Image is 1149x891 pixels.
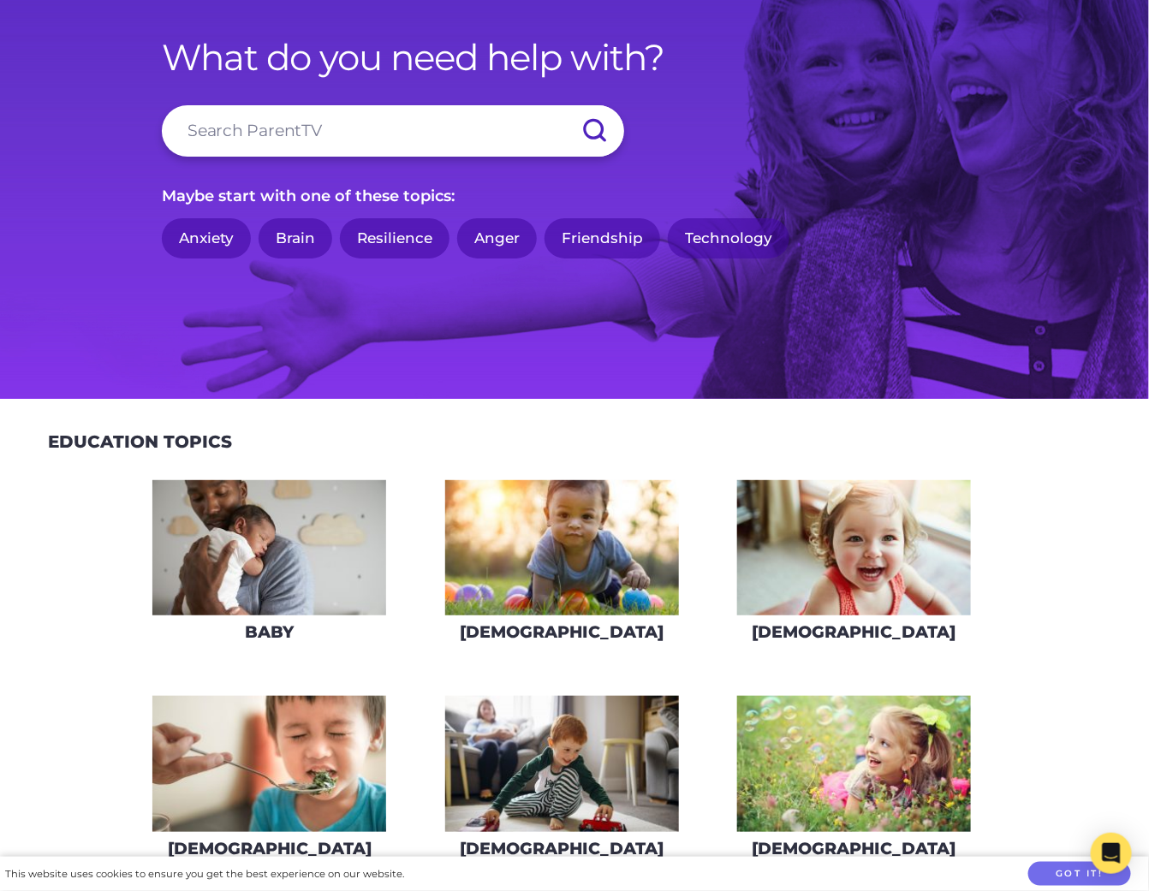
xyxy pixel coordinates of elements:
img: iStock-678589610_super-275x160.jpg [737,480,971,616]
h3: [DEMOGRAPHIC_DATA] [168,839,372,858]
div: Open Intercom Messenger [1091,833,1132,874]
a: Anxiety [162,218,251,258]
img: iStock-620709410-275x160.jpg [445,480,679,616]
h2: Education Topics [48,431,232,452]
h1: What do you need help with? [162,36,987,79]
img: iStock-626842222-275x160.jpg [445,696,679,832]
a: [DEMOGRAPHIC_DATA] [736,479,972,655]
a: Baby [152,479,387,655]
p: Maybe start with one of these topics: [162,182,987,210]
a: [DEMOGRAPHIC_DATA] [152,695,387,870]
a: Brain [259,218,332,258]
a: Resilience [340,218,449,258]
h3: Baby [245,622,294,642]
a: Friendship [545,218,660,258]
button: Got it! [1028,862,1131,887]
h3: [DEMOGRAPHIC_DATA] [752,839,956,858]
img: AdobeStock_43690577-275x160.jpeg [737,696,971,832]
input: Search ParentTV [162,105,624,157]
h3: [DEMOGRAPHIC_DATA] [460,622,664,642]
a: [DEMOGRAPHIC_DATA] [444,695,680,870]
a: Anger [457,218,537,258]
img: AdobeStock_217987832-275x160.jpeg [152,696,386,832]
input: Submit [564,105,624,157]
div: This website uses cookies to ensure you get the best experience on our website. [5,865,404,883]
a: Technology [668,218,789,258]
a: [DEMOGRAPHIC_DATA] [444,479,680,655]
img: AdobeStock_144860523-275x160.jpeg [152,480,386,616]
h3: [DEMOGRAPHIC_DATA] [460,839,664,858]
h3: [DEMOGRAPHIC_DATA] [752,622,956,642]
a: [DEMOGRAPHIC_DATA] [736,695,972,870]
